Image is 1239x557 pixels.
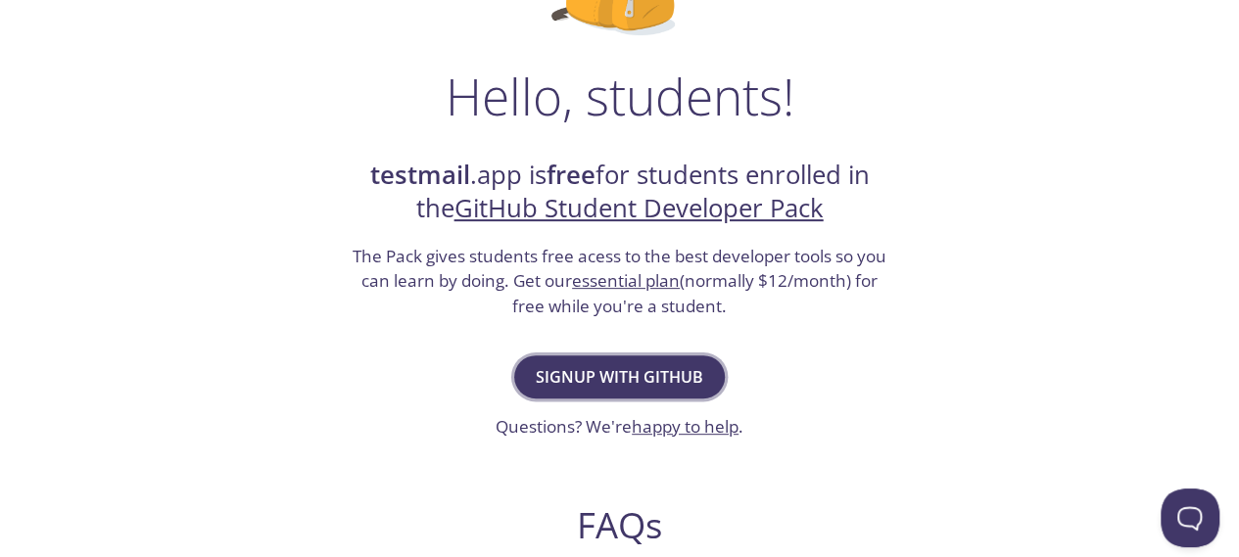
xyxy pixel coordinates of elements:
strong: free [547,158,596,192]
h3: Questions? We're . [496,414,743,440]
button: Signup with GitHub [514,355,725,398]
strong: testmail [370,158,470,192]
iframe: Help Scout Beacon - Open [1161,488,1219,547]
h1: Hello, students! [446,67,794,125]
h3: The Pack gives students free acess to the best developer tools so you can learn by doing. Get our... [351,244,889,319]
a: GitHub Student Developer Pack [454,191,824,225]
a: happy to help [632,415,739,438]
h2: FAQs [244,503,996,547]
h2: .app is for students enrolled in the [351,159,889,226]
span: Signup with GitHub [536,363,703,391]
a: essential plan [572,269,680,292]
